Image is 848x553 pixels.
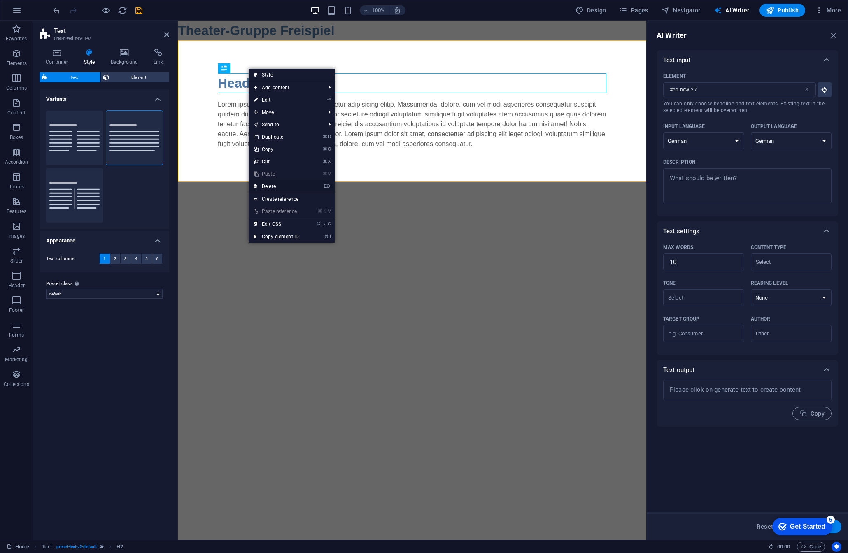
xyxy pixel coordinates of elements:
[4,381,29,388] p: Collections
[249,143,304,156] a: ⌘CCopy
[769,542,790,552] h6: Session time
[249,205,304,218] a: ⌘⇧VPaste reference
[110,254,121,264] button: 2
[372,5,385,15] h6: 100%
[316,221,321,227] i: ⌘
[9,184,24,190] p: Tables
[663,132,744,149] select: Input language
[328,134,331,139] i: D
[792,407,832,420] button: Copy
[663,244,693,251] p: Max words
[249,168,304,180] a: ⌘VPaste
[152,254,163,264] button: 6
[572,4,610,17] button: Design
[757,523,773,530] span: Reset
[328,171,331,177] i: V
[657,221,838,241] div: Text settings
[46,279,163,289] label: Preset class
[751,132,832,149] select: Output language
[142,254,152,264] button: 5
[663,100,832,114] span: You can only choose headline and text elements. Existing text in the selected element will be ove...
[657,50,838,70] div: Text input
[572,4,610,17] div: Design (Ctrl+Alt+Y)
[322,221,327,227] i: ⌥
[249,131,304,143] a: ⌘DDuplicate
[360,5,389,15] button: 100%
[156,254,158,264] span: 6
[249,106,322,118] span: Move
[657,30,687,40] h6: AI Writer
[249,218,304,230] a: ⌘⌥CEdit CSS
[815,6,841,14] span: More
[5,159,28,165] p: Accordion
[328,146,331,152] i: C
[318,209,322,214] i: ⌘
[666,292,728,304] input: ToneClear
[323,171,327,177] i: ⌘
[6,85,27,91] p: Columns
[61,2,69,10] div: 5
[5,356,28,363] p: Marketing
[135,254,137,264] span: 4
[40,72,100,82] button: Text
[249,180,304,193] a: ⌦Delete
[818,82,832,97] button: ElementYou can only choose headline and text elements. Existing text in the selected element will...
[714,6,750,14] span: AI Writer
[117,5,127,15] button: reload
[657,360,838,380] div: Text output
[658,4,704,17] button: Navigator
[324,184,331,189] i: ⌦
[8,233,25,239] p: Images
[616,4,651,17] button: Pages
[249,94,304,106] a: ⏎Edit
[100,544,104,549] i: This element is a customizable preset
[112,72,167,82] span: Element
[766,6,799,14] span: Publish
[751,280,788,286] p: Reading level
[711,4,753,17] button: AI Writer
[657,70,838,216] div: Text input
[663,82,804,97] input: ElementYou can only choose headline and text elements. Existing text in the selected element will...
[105,49,148,66] h4: Background
[101,5,111,15] button: Click here to leave preview mode and continue editing
[801,542,821,552] span: Code
[100,254,110,264] button: 1
[103,254,106,264] span: 1
[751,244,786,251] p: Content type
[663,159,695,165] p: Description
[324,234,329,239] i: ⌘
[55,542,97,552] span: . preset-text-v2-default
[42,542,123,552] nav: breadcrumb
[663,254,744,270] input: Max words
[663,56,690,64] p: Text input
[797,542,825,552] button: Code
[657,241,838,355] div: Text settings
[327,97,331,102] i: ⏎
[575,6,606,14] span: Design
[124,254,127,264] span: 3
[249,118,322,131] a: Send to
[663,316,699,322] p: Target group
[832,542,841,552] button: Usercentrics
[7,4,67,21] div: Get Started 5 items remaining, 0% complete
[663,73,686,79] p: Element
[249,230,304,243] a: ⌘ICopy element ID
[145,254,148,264] span: 5
[50,72,98,82] span: Text
[663,280,676,286] p: Tone
[663,123,705,130] p: Input language
[51,5,61,15] button: undo
[42,542,52,552] span: Click to select. Double-click to edit
[328,221,331,227] i: C
[101,72,169,82] button: Element
[812,4,844,17] button: More
[323,146,327,152] i: ⌘
[10,258,23,264] p: Slider
[657,380,838,427] div: Text output
[667,172,827,199] textarea: Description
[46,254,100,264] label: Text columns
[8,282,25,289] p: Header
[777,542,790,552] span: 00 00
[10,134,23,141] p: Boxes
[131,254,142,264] button: 4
